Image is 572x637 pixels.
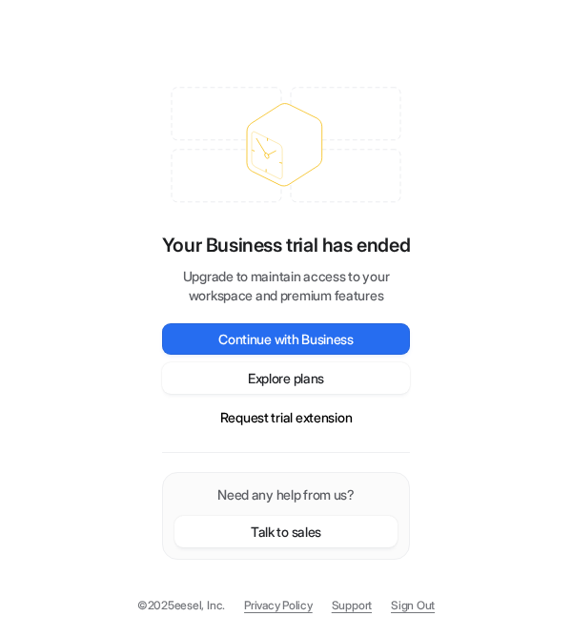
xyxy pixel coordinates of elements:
[174,516,398,547] button: Talk to sales
[332,597,372,614] span: Support
[137,597,225,614] p: © 2025 eesel, Inc.
[162,267,410,305] p: Upgrade to maintain access to your workspace and premium features
[162,362,410,394] button: Explore plans
[162,231,410,259] p: Your Business trial has ended
[174,484,398,504] p: Need any help from us?
[391,597,435,614] a: Sign Out
[162,401,410,433] button: Request trial extension
[162,323,410,355] button: Continue with Business
[244,597,313,614] a: Privacy Policy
